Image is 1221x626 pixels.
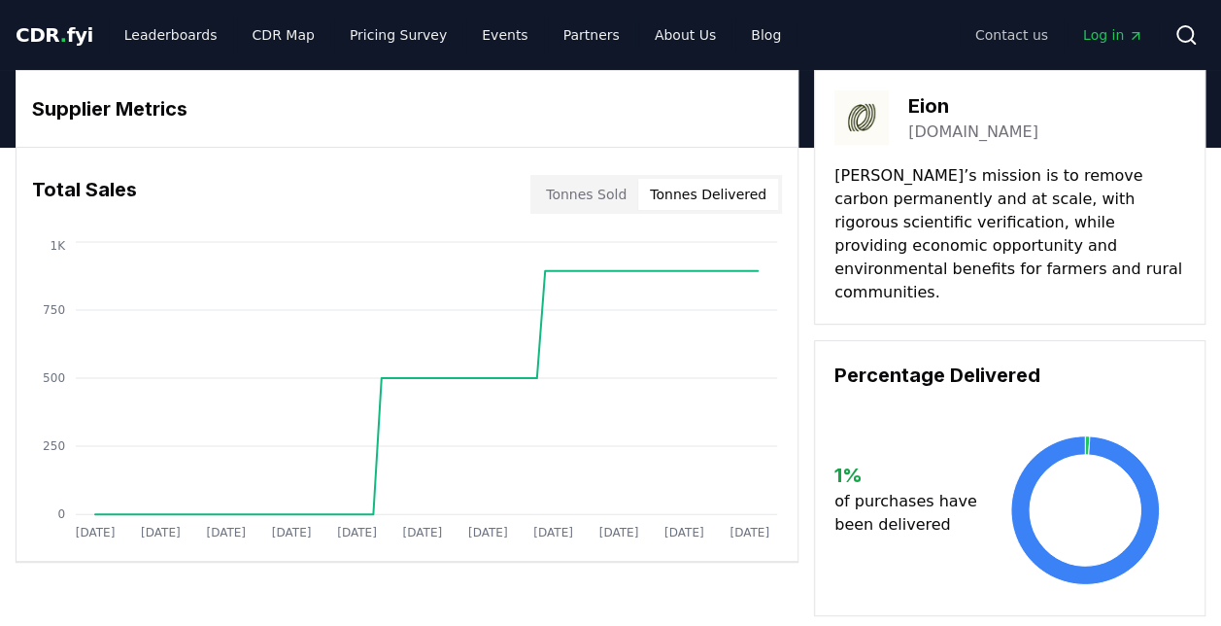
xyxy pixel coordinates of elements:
tspan: [DATE] [468,526,508,539]
a: Partners [548,17,635,52]
a: About Us [639,17,731,52]
nav: Main [960,17,1159,52]
button: Tonnes Delivered [638,179,778,210]
button: Tonnes Sold [534,179,638,210]
tspan: [DATE] [729,526,769,539]
h3: 1 % [834,461,985,490]
tspan: 500 [43,371,65,385]
a: Blog [735,17,797,52]
a: Pricing Survey [334,17,462,52]
img: Eion-logo [834,90,889,145]
tspan: 750 [43,303,65,317]
h3: Supplier Metrics [32,94,782,123]
a: Contact us [960,17,1064,52]
a: CDR.fyi [16,21,93,49]
span: . [60,23,67,47]
a: Leaderboards [109,17,233,52]
a: Log in [1068,17,1159,52]
span: Log in [1083,25,1143,45]
tspan: 250 [43,439,65,453]
tspan: [DATE] [664,526,704,539]
nav: Main [109,17,797,52]
tspan: [DATE] [337,526,377,539]
a: [DOMAIN_NAME] [908,121,1038,144]
h3: Percentage Delivered [834,361,1185,390]
a: CDR Map [237,17,330,52]
h3: Eion [908,91,1038,121]
tspan: 1K [50,239,66,253]
tspan: [DATE] [206,526,246,539]
h3: Total Sales [32,175,137,214]
tspan: [DATE] [76,526,116,539]
tspan: [DATE] [599,526,639,539]
tspan: [DATE] [272,526,312,539]
p: of purchases have been delivered [834,490,985,537]
p: [PERSON_NAME]’s mission is to remove carbon permanently and at scale, with rigorous scientific ve... [834,164,1185,304]
tspan: 0 [57,507,65,521]
span: CDR fyi [16,23,93,47]
a: Events [466,17,543,52]
tspan: [DATE] [533,526,573,539]
tspan: [DATE] [402,526,442,539]
tspan: [DATE] [141,526,181,539]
